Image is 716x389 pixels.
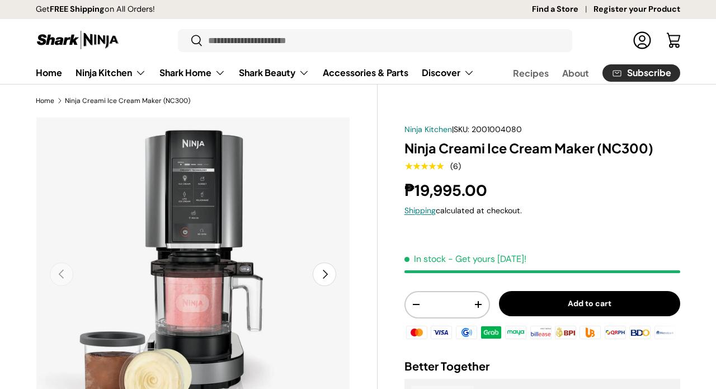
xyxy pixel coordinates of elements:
img: Shark Ninja Philippines [36,29,120,51]
div: calculated at checkout. [404,205,680,217]
summary: Shark Home [153,62,232,84]
span: SKU: [454,124,469,134]
a: Find a Store [532,3,593,16]
span: Subscribe [627,68,671,77]
img: qrph [603,324,628,341]
a: Accessories & Parts [323,62,408,83]
summary: Ninja Kitchen [69,62,153,84]
img: maya [503,324,528,341]
strong: ₱19,995.00 [404,180,490,201]
img: ubp [578,324,602,341]
button: Add to cart [499,291,680,316]
img: billease [528,324,553,341]
a: Register your Product [593,3,680,16]
img: bdo [628,324,652,341]
img: grabpay [479,324,503,341]
a: Shipping [404,205,436,215]
span: | [452,124,522,134]
a: Shark Beauty [239,62,309,84]
summary: Discover [415,62,481,84]
img: gcash [454,324,478,341]
img: visa [429,324,454,341]
img: landbank [677,324,702,341]
img: bpi [553,324,578,341]
a: Home [36,62,62,83]
summary: Shark Beauty [232,62,316,84]
nav: Primary [36,62,474,84]
span: In stock [404,253,446,265]
span: ★★★★★ [404,161,444,172]
a: Recipes [513,62,549,84]
div: (6) [450,162,461,171]
a: Discover [422,62,474,84]
img: metrobank [652,324,677,341]
div: 5.0 out of 5.0 stars [404,161,444,171]
a: Ninja Kitchen [404,124,452,134]
nav: Breadcrumbs [36,96,378,106]
strong: FREE Shipping [50,4,105,14]
h2: Better Together [404,359,680,374]
a: Ninja Kitchen [76,62,146,84]
h1: Ninja Creami Ice Cream Maker (NC300) [404,140,680,157]
p: Get on All Orders! [36,3,155,16]
nav: Secondary [486,62,680,84]
span: 2001004080 [472,124,522,134]
a: Ninja Creami Ice Cream Maker (NC300) [65,97,190,104]
a: About [562,62,589,84]
p: - Get yours [DATE]! [448,253,526,265]
a: Shark Home [159,62,225,84]
a: Home [36,97,54,104]
a: Subscribe [602,64,680,82]
img: master [404,324,429,341]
